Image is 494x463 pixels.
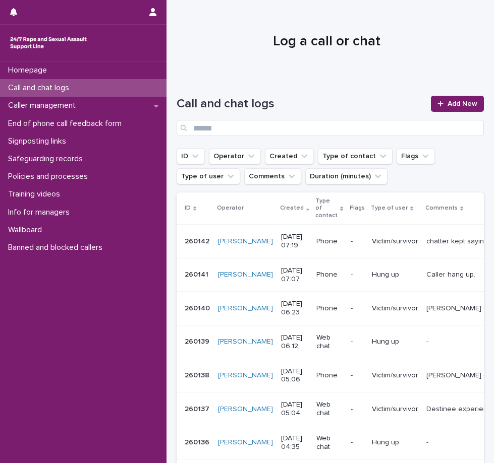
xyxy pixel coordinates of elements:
[244,168,301,184] button: Comments
[372,237,418,246] p: Victim/survivor
[351,304,364,313] p: -
[318,148,393,164] button: Type of contact
[281,300,308,317] p: [DATE] 06:23
[177,120,484,136] input: Search
[397,148,435,164] button: Flags
[315,195,338,221] p: Type of contact
[351,405,364,414] p: -
[4,225,50,235] p: Wallboard
[426,269,477,279] p: Caller hang up.
[372,271,418,279] p: Hung up
[218,271,273,279] a: [PERSON_NAME]
[185,436,211,447] p: 260136
[371,203,408,214] p: Type of user
[8,33,89,53] img: rhQMoQhaT3yELyF149Cw
[316,334,342,351] p: Web chat
[305,168,388,184] button: Duration (minutes)
[316,304,342,313] p: Phone
[177,148,205,164] button: ID
[4,189,68,199] p: Training videos
[185,203,191,214] p: ID
[281,401,308,418] p: [DATE] 05:04
[372,405,418,414] p: Victim/survivor
[351,371,364,380] p: -
[316,434,342,451] p: Web chat
[280,203,304,214] p: Created
[281,334,308,351] p: [DATE] 06:12
[281,434,308,451] p: [DATE] 04:35
[372,371,418,380] p: Victim/survivor
[4,65,55,75] p: Homepage
[218,338,273,346] a: [PERSON_NAME]
[185,369,211,380] p: 260138
[350,203,365,214] p: Flags
[372,438,418,447] p: Hung up
[431,96,484,112] a: Add New
[4,154,91,164] p: Safeguarding records
[281,233,308,250] p: [DATE] 07:19
[185,302,212,313] p: 260140
[448,100,477,107] span: Add New
[218,438,273,447] a: [PERSON_NAME]
[4,101,84,110] p: Caller management
[351,271,364,279] p: -
[218,405,273,414] a: [PERSON_NAME]
[185,403,211,414] p: 260137
[177,33,476,50] h1: Log a call or chat
[218,371,273,380] a: [PERSON_NAME]
[316,401,342,418] p: Web chat
[281,367,308,384] p: [DATE] 05:06
[185,336,211,346] p: 260139
[4,208,78,217] p: Info for managers
[426,336,430,346] p: -
[426,436,430,447] p: -
[4,137,74,146] p: Signposting links
[217,203,244,214] p: Operator
[4,119,130,128] p: End of phone call feedback form
[351,438,364,447] p: -
[185,269,210,279] p: 260141
[4,83,77,93] p: Call and chat logs
[351,237,364,246] p: -
[425,203,458,214] p: Comments
[4,172,96,181] p: Policies and processes
[209,148,261,164] button: Operator
[218,304,273,313] a: [PERSON_NAME]
[316,371,342,380] p: Phone
[177,97,425,111] h1: Call and chat logs
[316,271,342,279] p: Phone
[372,338,418,346] p: Hung up
[177,168,240,184] button: Type of user
[185,235,211,246] p: 260142
[316,237,342,246] p: Phone
[265,148,314,164] button: Created
[4,243,111,252] p: Banned and blocked callers
[281,267,308,284] p: [DATE] 07:07
[372,304,418,313] p: Victim/survivor
[351,338,364,346] p: -
[218,237,273,246] a: [PERSON_NAME]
